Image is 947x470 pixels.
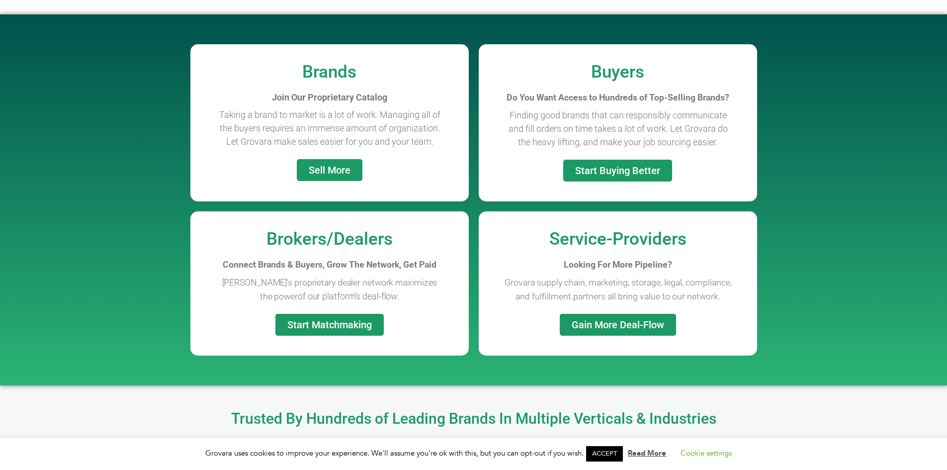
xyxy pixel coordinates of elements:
[504,108,732,149] p: Finding good brands that can responsibly communicate and fill orders on time takes a lot of work....
[272,92,387,102] b: Join Our Proprietary Catalog
[223,260,436,270] b: Connect Brands & Buyers, Grow The Network, Get Paid
[297,290,399,301] span: of our platform’s deal-flow.
[681,448,732,458] a: Cookie settings
[275,314,384,336] a: Start Matchmaking
[560,314,676,336] a: Gain More Deal-Flow
[563,160,672,182] a: Start Buying Better
[586,446,623,462] a: ACCEPT
[222,278,437,301] span: [PERSON_NAME]’s proprietary dealer network maximizes the power
[190,411,757,426] h2: Trusted By Hundreds of Leading Brands In Multiple Verticals & Industries
[484,230,752,248] h2: Service-Providers
[484,63,752,81] h2: Buyers
[205,448,742,458] span: Grovara uses cookies to improve your experience. We'll assume you're ok with this, but you can op...
[287,320,372,330] span: Start Matchmaking
[628,448,666,458] a: Read More
[297,159,362,181] a: Sell More
[195,63,464,81] h2: Brands
[215,108,444,148] p: Taking a brand to market is a lot of work. Managing all of the buyers requires an immense amount ...
[572,320,664,330] span: Gain More Deal-Flow
[564,260,672,270] b: Looking For More Pipeline?
[575,166,660,176] span: Start Buying Better
[504,278,731,301] span: Grovara supply chain, marketing, storage, legal, compliance, and fulfillment partners all bring v...
[507,93,729,102] span: Do You Want Access to Hundreds of Top-Selling Brands?
[195,230,464,248] h2: Brokers/Dealers
[309,165,350,175] span: Sell More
